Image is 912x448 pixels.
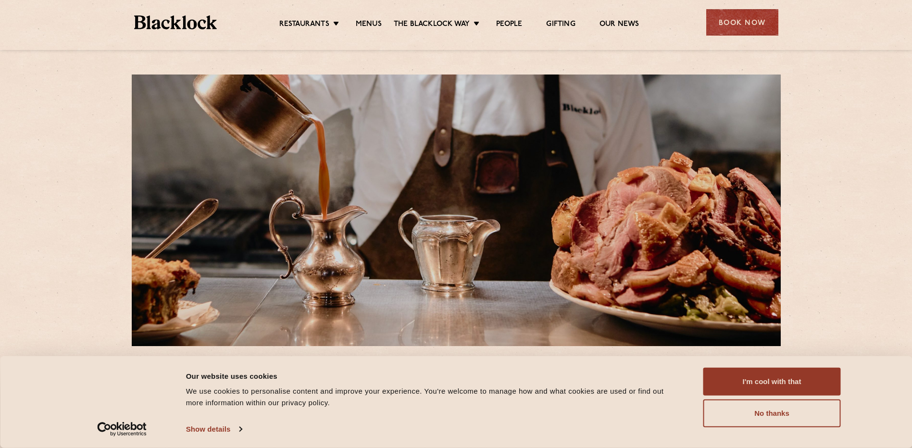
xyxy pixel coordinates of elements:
[186,386,682,409] div: We use cookies to personalise content and improve your experience. You're welcome to manage how a...
[356,20,382,30] a: Menus
[706,9,778,36] div: Book Now
[703,368,841,396] button: I'm cool with that
[186,422,242,436] a: Show details
[600,20,639,30] a: Our News
[546,20,575,30] a: Gifting
[186,370,682,382] div: Our website uses cookies
[80,422,164,436] a: Usercentrics Cookiebot - opens in a new window
[134,15,217,29] img: BL_Textured_Logo-footer-cropped.svg
[394,20,470,30] a: The Blacklock Way
[496,20,522,30] a: People
[703,399,841,427] button: No thanks
[279,20,329,30] a: Restaurants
